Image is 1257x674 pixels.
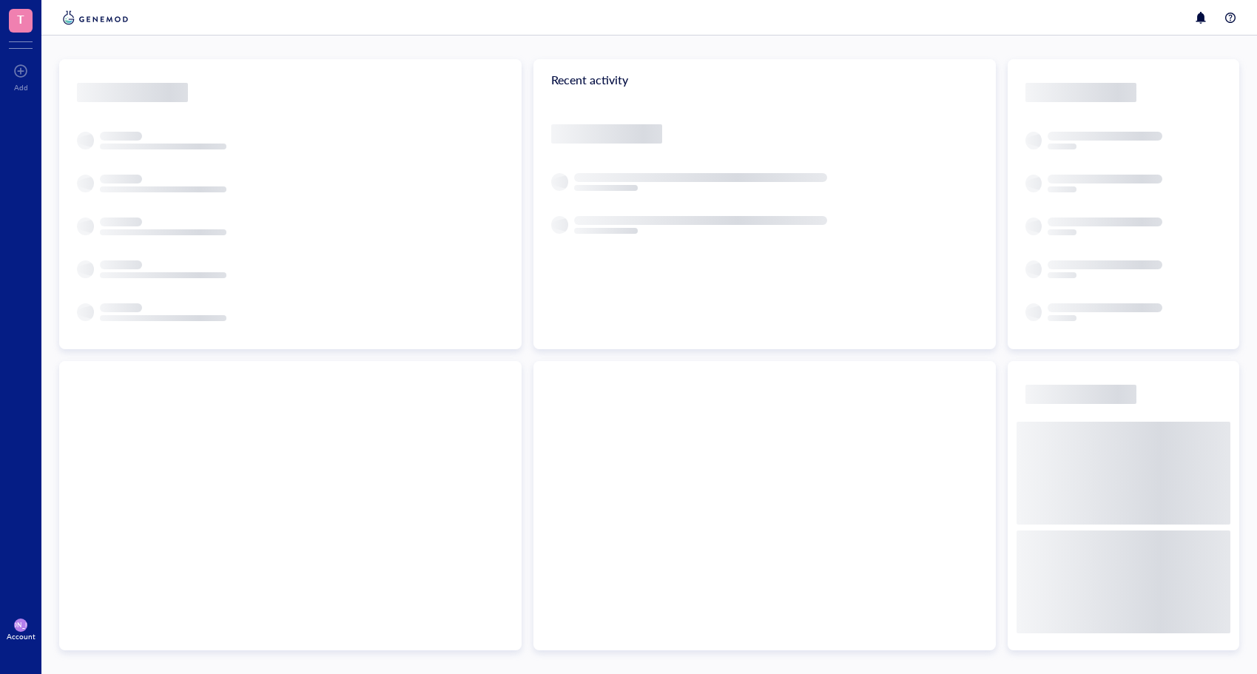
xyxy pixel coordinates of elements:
div: Recent activity [533,59,996,101]
span: T [17,10,24,28]
div: Account [7,632,36,641]
div: Add [14,83,28,92]
img: genemod-logo [59,9,132,27]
